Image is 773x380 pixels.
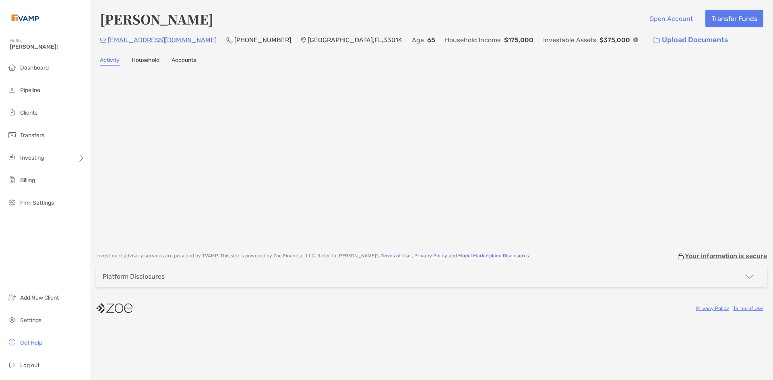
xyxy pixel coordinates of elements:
span: Firm Settings [20,199,54,206]
span: Pipeline [20,87,40,94]
span: Billing [20,177,35,184]
button: Open Account [643,10,699,27]
img: button icon [653,37,660,43]
span: Settings [20,317,41,324]
img: get-help icon [7,337,17,347]
p: [PHONE_NUMBER] [234,35,291,45]
span: Add New Client [20,294,59,301]
p: Age [412,35,424,45]
a: Terms of Use [381,253,411,259]
img: Phone Icon [226,37,233,43]
p: Household Income [445,35,501,45]
img: company logo [96,299,132,317]
h4: [PERSON_NAME] [100,10,213,28]
p: $175,000 [504,35,533,45]
img: transfers icon [7,130,17,140]
a: Upload Documents [648,31,734,49]
img: Location Icon [301,37,306,43]
img: settings icon [7,315,17,325]
span: Clients [20,109,37,116]
a: Household [132,57,159,66]
p: $375,000 [599,35,630,45]
img: firm-settings icon [7,197,17,207]
span: Get Help [20,339,42,346]
img: add_new_client icon [7,292,17,302]
img: billing icon [7,175,17,185]
a: Privacy Policy [696,306,729,311]
img: investing icon [7,152,17,162]
img: Zoe Logo [10,3,41,32]
img: Info Icon [633,37,638,42]
span: Investing [20,154,44,161]
p: 65 [427,35,435,45]
button: Transfer Funds [705,10,763,27]
span: Transfers [20,132,44,139]
img: logout icon [7,360,17,370]
p: Investable Assets [543,35,596,45]
div: Platform Disclosures [103,273,165,280]
span: [PERSON_NAME]! [10,43,85,50]
img: clients icon [7,107,17,117]
a: Terms of Use [733,306,763,311]
span: Log out [20,362,39,369]
span: Dashboard [20,64,49,71]
a: Accounts [172,57,196,66]
img: icon arrow [744,272,754,281]
a: Privacy Policy [414,253,447,259]
img: Email Icon [100,38,106,43]
a: Activity [100,57,120,66]
p: [GEOGRAPHIC_DATA] , FL , 33014 [308,35,402,45]
a: Model Marketplace Disclosures [458,253,529,259]
img: pipeline icon [7,85,17,94]
p: [EMAIL_ADDRESS][DOMAIN_NAME] [108,35,217,45]
img: dashboard icon [7,62,17,72]
p: Your information is secure [685,252,767,260]
p: Investment advisory services are provided by TVAMP . This site is powered by Zoe Financial, LLC. ... [96,253,530,259]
